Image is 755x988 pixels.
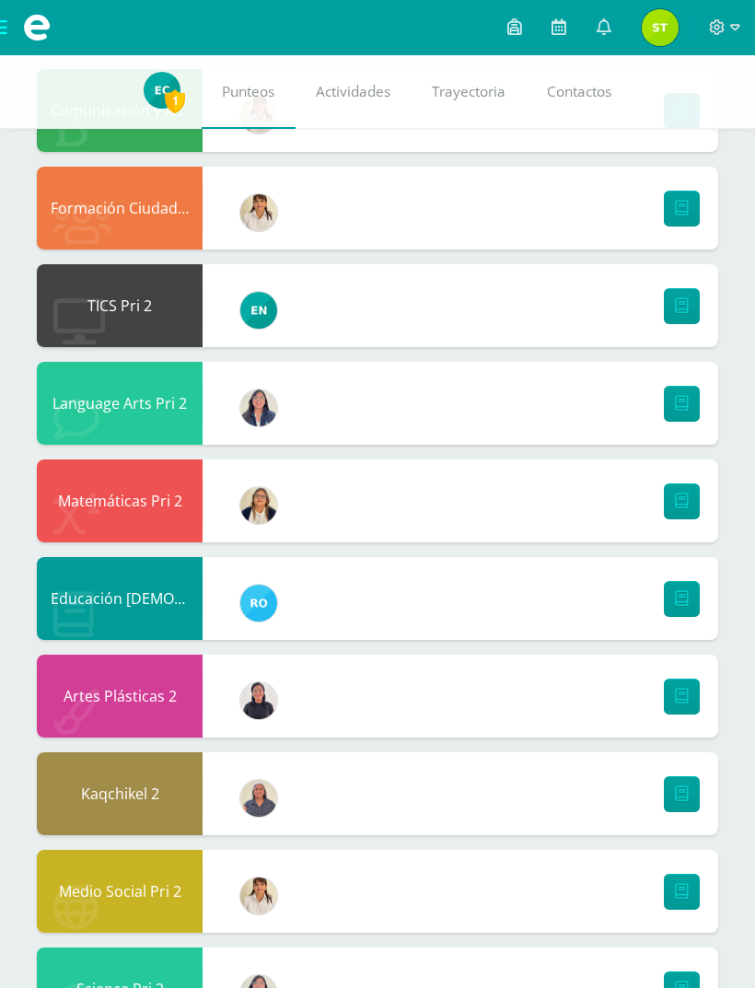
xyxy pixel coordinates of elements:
div: Educación Cristiana Pri 2 [37,557,203,640]
div: Formación Ciudadana Pri 2 [37,167,203,250]
div: TICS Pri 2 [37,264,203,347]
span: Contactos [547,82,611,101]
img: 8cf784b2c105461d491c472478997f90.png [144,72,180,109]
a: Actividades [296,55,412,129]
img: 2f6e72396ce451b69cfc3551fa769b80.png [240,780,277,817]
a: Contactos [527,55,633,129]
div: Matemáticas Pri 2 [37,459,203,542]
div: Medio Social Pri 2 [37,850,203,933]
div: Artes Plásticas 2 [37,655,203,738]
img: b44a260999c9d2f44e9afe0ea64fd14b.png [240,682,277,719]
span: Trayectoria [432,82,505,101]
a: Punteos [202,55,296,129]
img: 8e658f371dc7249898d3796930495b47.png [240,585,277,622]
img: 311c1656b3fc0a90904346beb75f9961.png [240,292,277,329]
span: 1 [165,89,185,112]
div: Language Arts Pri 2 [37,362,203,445]
span: Punteos [222,82,274,101]
img: fb036201dd8cd31dd557e1048d05cc82.png [240,487,277,524]
img: 55a9b86393fb6dbe022988ec19d6b587.png [240,194,277,231]
img: 55a9b86393fb6dbe022988ec19d6b587.png [240,878,277,914]
img: 315a28338f5b1bb7d4173d5950f43a26.png [642,9,679,46]
a: Trayectoria [412,55,527,129]
img: 06dc580ea7564ec6c392b35fc2c0325e.png [240,389,277,426]
div: Kaqchikel 2 [37,752,203,835]
span: Actividades [316,82,390,101]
